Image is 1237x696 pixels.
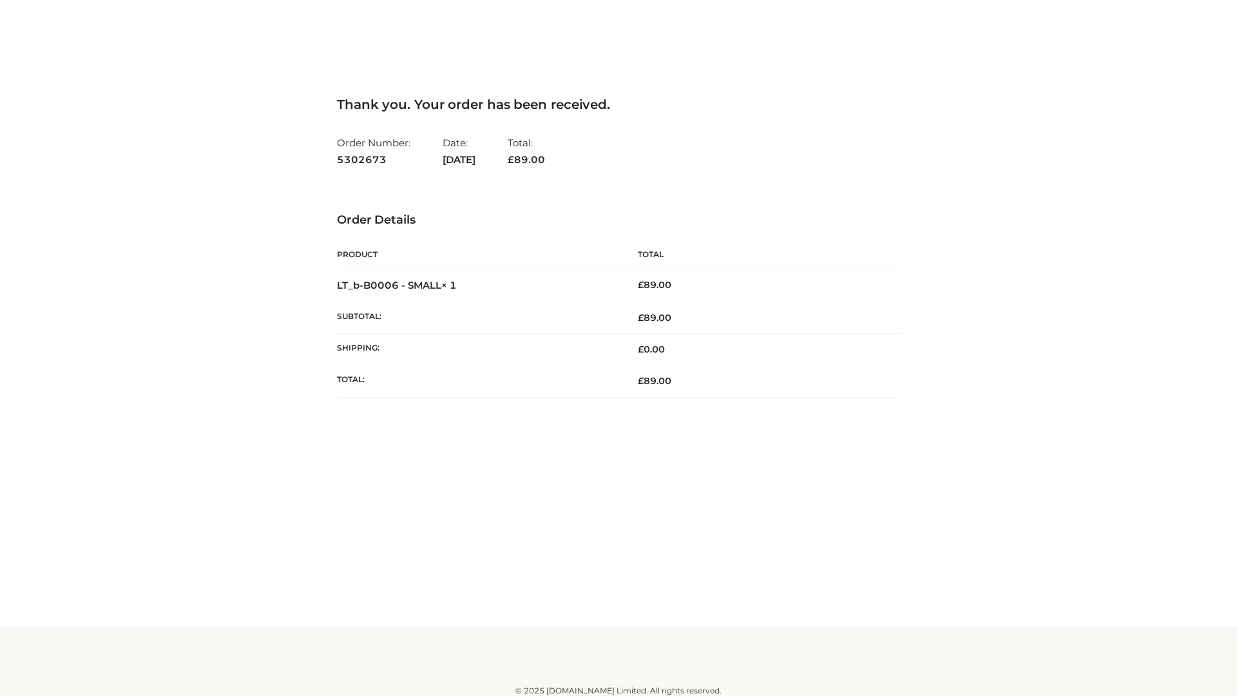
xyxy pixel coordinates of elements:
[337,279,457,291] strong: LT_b-B0006 - SMALL
[337,334,618,365] th: Shipping:
[508,153,545,166] span: 89.00
[337,97,900,112] h3: Thank you. Your order has been received.
[638,279,671,291] bdi: 89.00
[337,131,410,171] li: Order Number:
[443,131,475,171] li: Date:
[638,312,644,324] span: £
[638,375,671,387] span: 89.00
[508,153,514,166] span: £
[638,312,671,324] span: 89.00
[508,131,545,171] li: Total:
[638,375,644,387] span: £
[337,365,618,397] th: Total:
[337,240,618,269] th: Product
[337,151,410,168] strong: 5302673
[638,279,644,291] span: £
[638,343,665,355] bdi: 0.00
[337,302,618,333] th: Subtotal:
[443,151,475,168] strong: [DATE]
[441,279,457,291] strong: × 1
[337,213,900,227] h3: Order Details
[638,343,644,355] span: £
[618,240,900,269] th: Total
